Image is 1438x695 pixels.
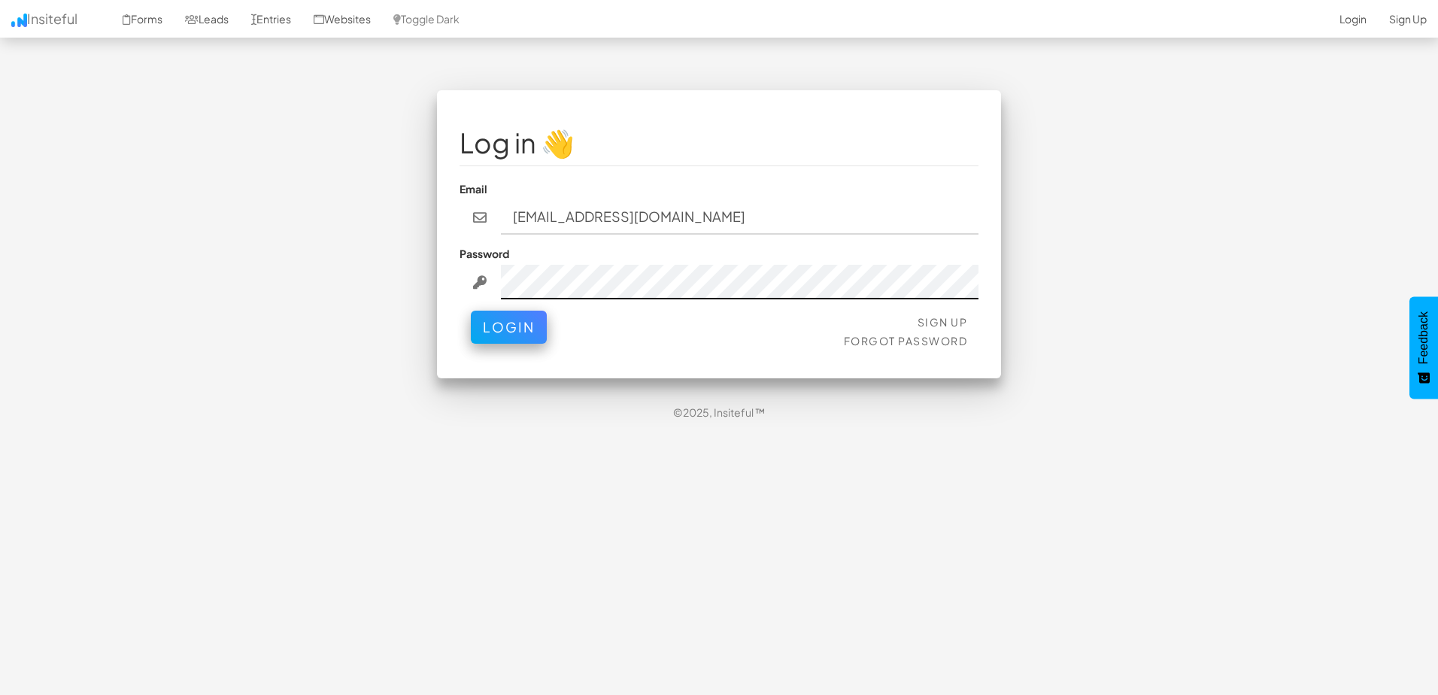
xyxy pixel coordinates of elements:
button: Feedback - Show survey [1409,296,1438,399]
span: Feedback [1417,311,1430,364]
h1: Log in 👋 [460,128,978,158]
label: Email [460,181,487,196]
img: icon.png [11,14,27,27]
label: Password [460,246,509,261]
a: Forgot Password [844,334,968,347]
input: john@doe.com [501,200,979,235]
a: Sign Up [918,315,968,329]
button: Login [471,311,547,344]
